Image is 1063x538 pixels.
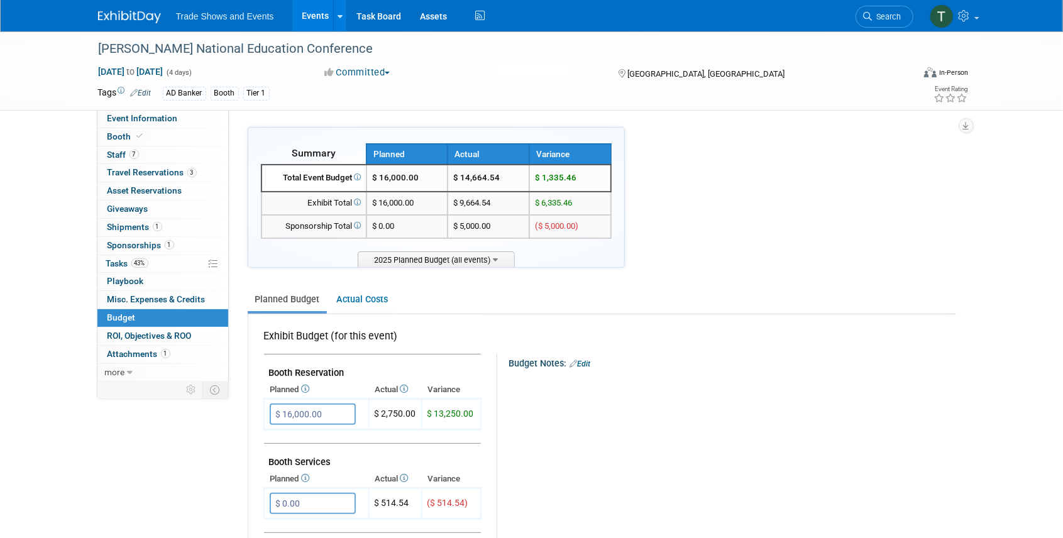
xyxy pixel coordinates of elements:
[131,258,148,268] span: 43%
[163,87,206,100] div: AD Banker
[97,110,228,128] a: Event Information
[176,11,274,21] span: Trade Shows and Events
[97,219,228,236] a: Shipments1
[366,144,448,165] th: Planned
[369,470,422,488] th: Actual
[535,221,578,231] span: ($ 5,000.00)
[422,470,481,488] th: Variance
[107,276,144,286] span: Playbook
[97,327,228,345] a: ROI, Objectives & ROO
[448,192,529,215] td: $ 9,664.54
[94,38,895,60] div: [PERSON_NAME] National Education Conference
[97,346,228,363] a: Attachments1
[856,6,913,28] a: Search
[97,255,228,273] a: Tasks43%
[570,360,591,368] a: Edit
[939,68,968,77] div: In-Person
[934,86,967,92] div: Event Rating
[267,221,361,233] div: Sponsorship Total
[358,251,515,267] span: 2025 Planned Budget (all events)
[529,144,611,165] th: Variance
[107,222,162,232] span: Shipments
[107,150,139,160] span: Staff
[448,215,529,238] td: $ 5,000.00
[97,237,228,255] a: Sponsorships1
[107,113,178,123] span: Event Information
[97,128,228,146] a: Booth
[202,382,228,398] td: Toggle Event Tabs
[98,66,164,77] span: [DATE] [DATE]
[369,381,422,398] th: Actual
[264,329,476,350] div: Exhibit Budget (for this event)
[129,150,139,159] span: 7
[107,185,182,195] span: Asset Reservations
[125,67,137,77] span: to
[211,87,239,100] div: Booth
[422,381,481,398] th: Variance
[181,382,203,398] td: Personalize Event Tab Strip
[375,409,416,419] span: $ 2,750.00
[187,168,197,177] span: 3
[924,67,937,77] img: Format-Inperson.png
[105,367,125,377] span: more
[427,409,474,419] span: $ 13,250.00
[292,147,336,159] span: Summary
[97,364,228,382] a: more
[264,354,481,382] td: Booth Reservation
[839,65,969,84] div: Event Format
[107,131,146,141] span: Booth
[873,12,901,21] span: Search
[97,309,228,327] a: Budget
[107,167,197,177] span: Travel Reservations
[97,164,228,182] a: Travel Reservations3
[165,240,174,250] span: 1
[627,69,785,79] span: [GEOGRAPHIC_DATA], [GEOGRAPHIC_DATA]
[267,197,361,209] div: Exhibit Total
[131,89,151,97] a: Edit
[98,86,151,101] td: Tags
[97,200,228,218] a: Giveaways
[107,240,174,250] span: Sponsorships
[448,165,529,192] td: $ 14,664.54
[535,198,572,207] span: $ 6,335.46
[372,198,414,207] span: $ 16,000.00
[267,172,361,184] div: Total Event Budget
[369,488,422,519] td: $ 514.54
[98,11,161,23] img: ExhibitDay
[97,182,228,200] a: Asset Reservations
[107,312,136,322] span: Budget
[97,146,228,164] a: Staff7
[264,444,481,471] td: Booth Services
[372,221,394,231] span: $ 0.00
[427,498,468,508] span: ($ 514.54)
[107,331,192,341] span: ROI, Objectives & ROO
[166,69,192,77] span: (4 days)
[372,173,419,182] span: $ 16,000.00
[107,294,206,304] span: Misc. Expenses & Credits
[535,173,576,182] span: $ 1,335.46
[264,470,369,488] th: Planned
[153,222,162,231] span: 1
[248,288,327,311] a: Planned Budget
[930,4,954,28] img: Tiff Wagner
[243,87,270,100] div: Tier 1
[448,144,529,165] th: Actual
[106,258,148,268] span: Tasks
[320,66,395,79] button: Committed
[107,204,148,214] span: Giveaways
[509,354,955,370] div: Budget Notes:
[264,381,369,398] th: Planned
[107,349,170,359] span: Attachments
[137,133,143,140] i: Booth reservation complete
[329,288,395,311] a: Actual Costs
[161,349,170,358] span: 1
[97,273,228,290] a: Playbook
[97,291,228,309] a: Misc. Expenses & Credits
